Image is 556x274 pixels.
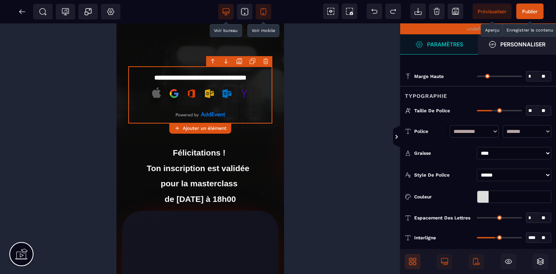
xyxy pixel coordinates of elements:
[78,4,98,19] span: Créer une alerte modale
[414,235,436,241] span: Interligne
[478,34,556,55] span: Ouvrir le gestionnaire de styles
[522,9,538,14] span: Publier
[56,4,75,19] span: Code de suivi
[342,4,357,19] span: Capture d'écran
[469,254,484,269] span: Afficher le mobile
[256,4,271,19] span: Voir mobile
[218,4,234,19] span: Voir bureau
[237,4,252,19] span: Voir tablette
[448,4,463,19] span: Enregistrer
[39,8,47,16] span: SEO
[107,8,115,16] span: Réglages Body
[410,4,426,19] span: Importer
[414,171,471,179] div: Style de police
[14,4,30,19] span: Retour
[400,23,556,34] div: undefined
[414,108,450,114] span: Taille de police
[437,254,452,269] span: Afficher le desktop
[62,8,69,16] span: Tracking
[414,193,471,201] div: Couleur
[101,4,120,19] span: Favicon
[84,8,92,16] span: Popup
[33,4,53,19] span: Métadata SEO
[429,4,445,19] span: Nettoyage
[414,73,444,80] span: Marge haute
[516,4,544,19] span: Enregistrer le contenu
[500,41,545,47] strong: Personnaliser
[405,254,420,269] span: Ouvrir les blocs
[414,215,470,221] span: Espacement des lettres
[478,9,507,14] span: Prévisualiser
[323,4,339,19] span: Voir les composants
[414,149,471,157] div: Graisse
[427,41,463,47] strong: Paramètres
[400,86,556,101] div: Typographie
[473,4,512,19] span: Aperçu
[533,254,548,269] span: Ouvrir les calques
[385,4,401,19] span: Rétablir
[367,4,382,19] span: Défaire
[414,127,446,135] div: Police
[400,126,408,149] span: Afficher les vues
[6,122,162,187] h1: Félicitations ! Ton inscription est validée pour la masterclass de [DATE] à 18h00
[400,34,478,55] span: Ouvrir le gestionnaire de styles
[169,123,231,134] button: Ajouter un élément
[501,254,516,269] span: Masquer le bloc
[183,126,226,131] strong: Ajouter un élément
